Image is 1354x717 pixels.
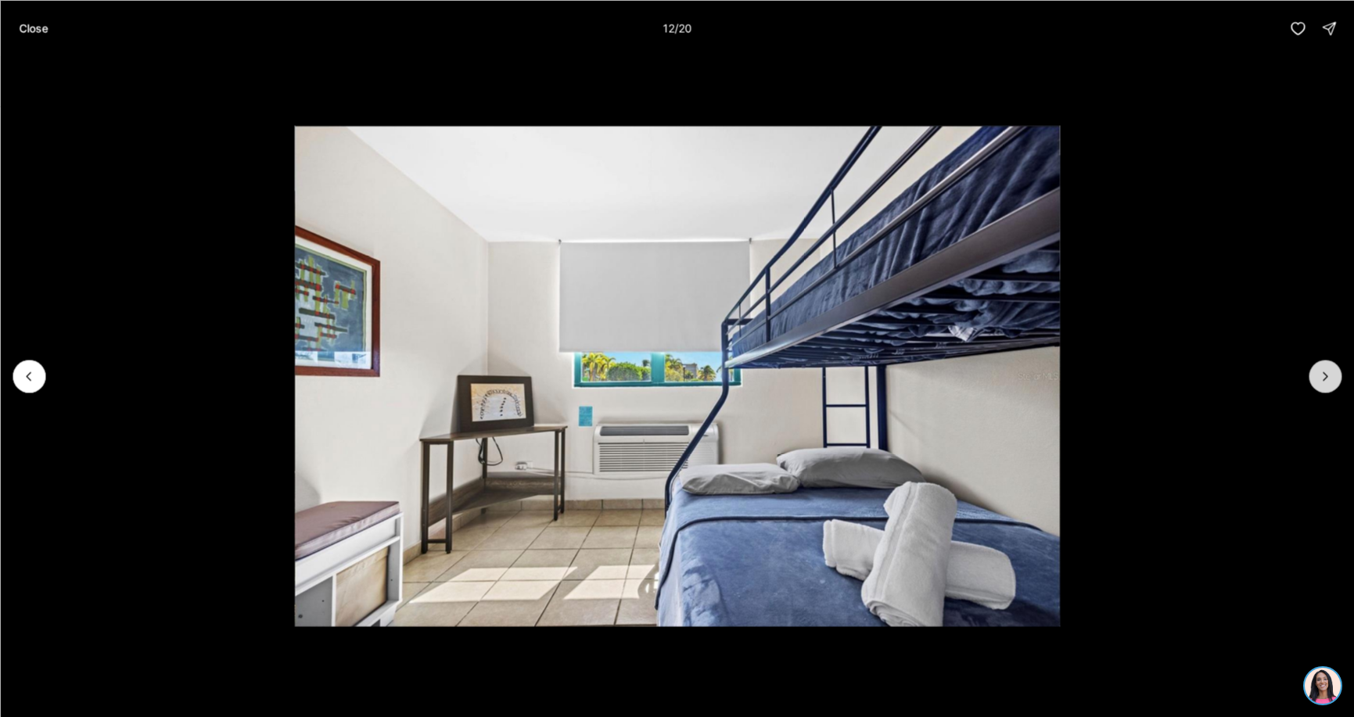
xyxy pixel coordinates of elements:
button: Previous slide [13,360,45,393]
img: be3d4b55-7850-4bcb-9297-a2f9cd376e78.png [9,9,45,45]
button: Next slide [1309,360,1341,393]
button: Close [9,13,57,44]
p: Close [19,22,48,34]
p: 12 / 20 [663,21,691,34]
